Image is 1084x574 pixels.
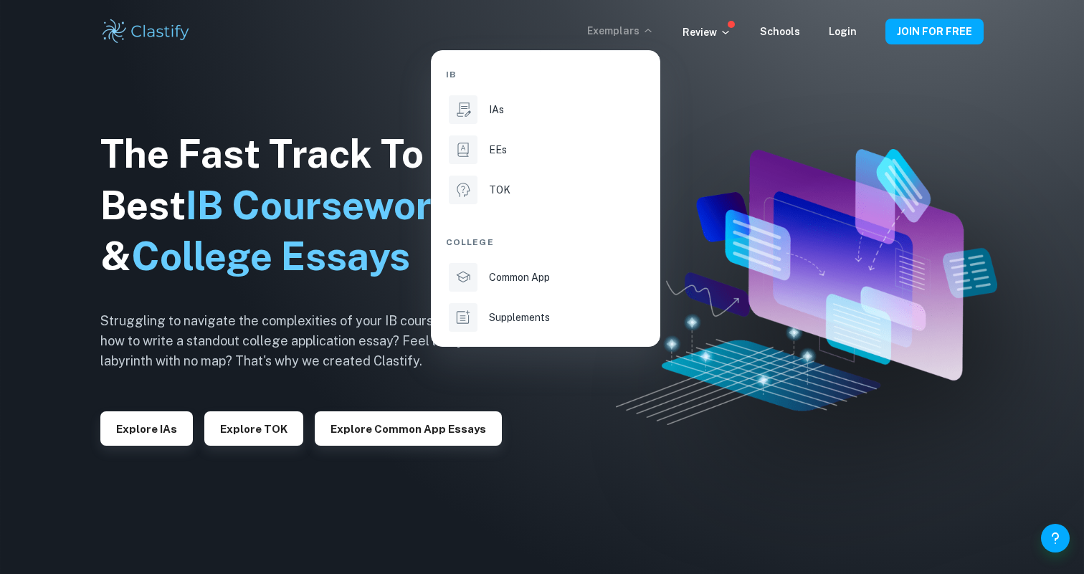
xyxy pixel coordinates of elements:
[446,173,645,207] a: TOK
[446,133,645,167] a: EEs
[446,92,645,127] a: IAs
[446,260,645,295] a: Common App
[446,300,645,335] a: Supplements
[489,102,504,118] p: IAs
[489,310,550,325] p: Supplements
[489,142,507,158] p: EEs
[489,269,550,285] p: Common App
[489,182,510,198] p: TOK
[446,236,494,249] span: College
[446,68,456,81] span: IB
